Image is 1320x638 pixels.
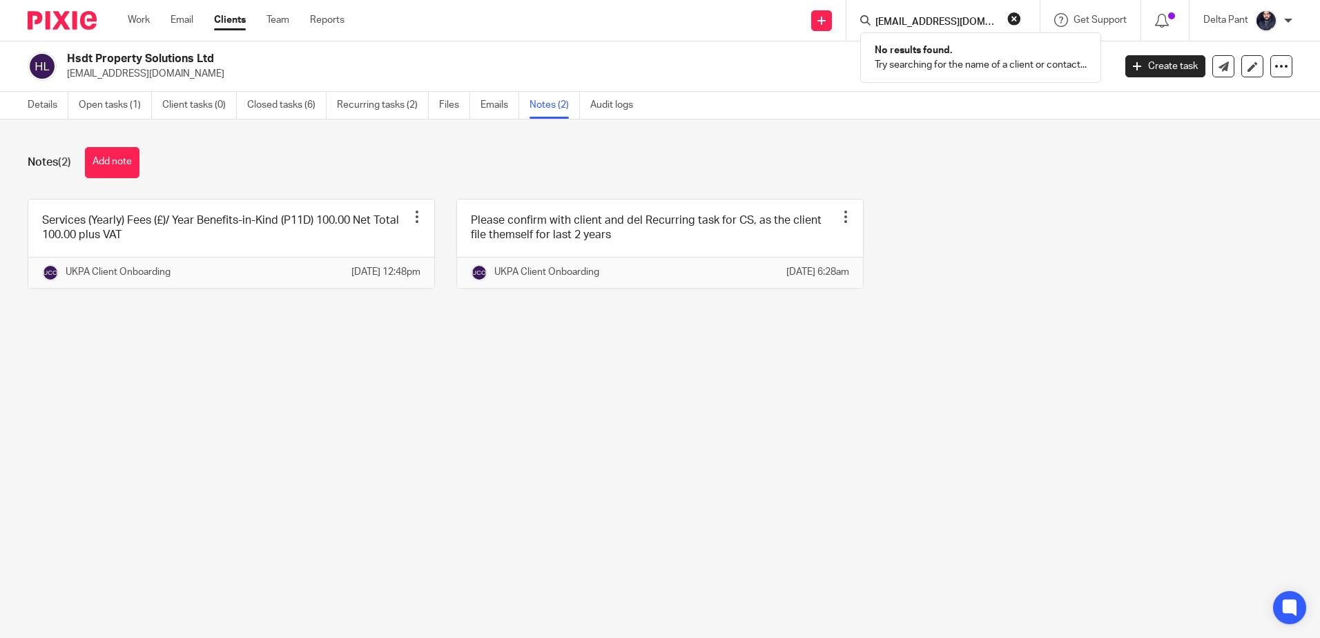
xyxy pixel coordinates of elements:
[28,52,57,81] img: svg%3E
[58,157,71,168] span: (2)
[1203,13,1248,27] p: Delta Pant
[351,265,420,279] p: [DATE] 12:48pm
[67,52,897,66] h2: Hsdt Property Solutions Ltd
[1125,55,1205,77] a: Create task
[42,264,59,281] img: svg%3E
[128,13,150,27] a: Work
[786,265,849,279] p: [DATE] 6:28am
[494,265,599,279] p: UKPA Client Onboarding
[266,13,289,27] a: Team
[171,13,193,27] a: Email
[1255,10,1277,32] img: dipesh-min.jpg
[67,67,1105,81] p: [EMAIL_ADDRESS][DOMAIN_NAME]
[439,92,470,119] a: Files
[337,92,429,119] a: Recurring tasks (2)
[1074,15,1127,25] span: Get Support
[79,92,152,119] a: Open tasks (1)
[590,92,643,119] a: Audit logs
[28,155,71,170] h1: Notes
[28,92,68,119] a: Details
[471,264,487,281] img: svg%3E
[214,13,246,27] a: Clients
[85,147,139,178] button: Add note
[247,92,327,119] a: Closed tasks (6)
[1007,12,1021,26] button: Clear
[66,265,171,279] p: UKPA Client Onboarding
[162,92,237,119] a: Client tasks (0)
[874,17,998,29] input: Search
[530,92,580,119] a: Notes (2)
[310,13,344,27] a: Reports
[28,11,97,30] img: Pixie
[481,92,519,119] a: Emails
